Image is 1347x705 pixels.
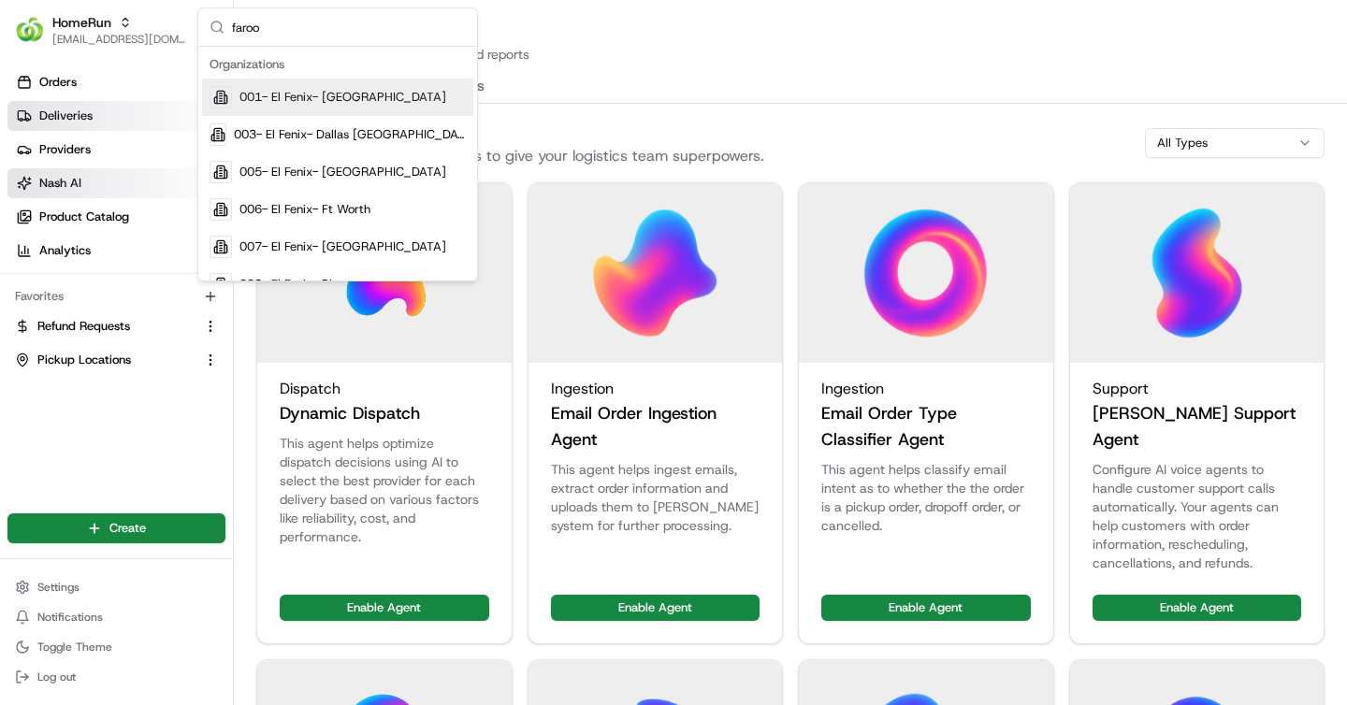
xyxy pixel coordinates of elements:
[7,101,233,131] a: Deliveries
[19,323,49,352] img: Farooq Akhtar
[821,595,1031,621] button: Enable Agent
[37,580,80,595] span: Settings
[239,164,446,180] span: 005- El Fenix- [GEOGRAPHIC_DATA]
[1093,400,1302,453] h3: [PERSON_NAME] Support Agent
[19,243,120,258] div: Past conversations
[7,135,233,165] a: Providers
[155,290,162,305] span: •
[280,378,489,400] div: Dispatch
[177,418,300,437] span: API Documentation
[551,460,760,535] p: This agent helps ingest emails, extract order information and uploads them to [PERSON_NAME] syste...
[551,595,760,621] button: Enable Agent
[39,74,77,91] span: Orders
[158,420,173,435] div: 💻
[58,290,152,305] span: [PERSON_NAME]
[821,460,1031,535] p: This agent helps classify email intent as to whether the the order is a pickup order, dropoff ord...
[151,410,308,444] a: 💻API Documentation
[7,604,225,630] button: Notifications
[155,340,162,355] span: •
[7,311,225,341] button: Refund Requests
[11,410,151,444] a: 📗Knowledge Base
[280,434,489,546] p: This agent helps optimize dispatch decisions using AI to select the best provider for each delive...
[39,175,81,192] span: Nash AI
[132,463,226,478] a: Powered byPylon
[280,400,420,426] h3: Dynamic Dispatch
[19,19,56,56] img: Nash
[7,345,225,375] button: Pickup Locations
[19,179,52,212] img: 1736555255976-a54dd68f-1ca7-489b-9aae-adbdc363a1c4
[84,197,257,212] div: We're available if you need us!
[15,352,196,368] a: Pickup Locations
[37,669,76,684] span: Log out
[1129,206,1264,340] img: Charlie Support Agent
[52,32,186,47] button: [EMAIL_ADDRESS][DOMAIN_NAME]
[37,352,131,368] span: Pickup Locations
[19,75,340,105] p: Welcome 👋
[821,400,1031,453] h3: Email Order Type Classifier Agent
[15,318,196,335] a: Refund Requests
[166,290,204,305] span: [DATE]
[1093,595,1302,621] button: Enable Agent
[7,67,233,97] a: Orders
[39,108,93,124] span: Deliveries
[7,202,233,232] a: Product Catalog
[239,276,352,293] span: 008- El Fenix- Plano
[84,179,307,197] div: Start new chat
[1093,460,1302,572] p: Configure AI voice agents to handle customer support calls automatically. Your agents can help cu...
[587,206,722,340] img: Email Order Ingestion Agent
[859,206,993,340] img: Email Order Type Classifier Agent
[256,145,764,167] p: Enable [PERSON_NAME] Agents to give your logistics team superpowers.
[290,239,340,262] button: See all
[239,238,446,255] span: 007- El Fenix- [GEOGRAPHIC_DATA]
[7,281,225,311] div: Favorites
[37,318,130,335] span: Refund Requests
[318,184,340,207] button: Start new chat
[1093,378,1302,400] div: Support
[821,378,1031,400] div: Ingestion
[7,664,225,690] button: Log out
[37,291,52,306] img: 1736555255976-a54dd68f-1ca7-489b-9aae-adbdc363a1c4
[280,595,489,621] button: Enable Agent
[39,242,91,259] span: Analytics
[39,209,129,225] span: Product Catalog
[7,168,233,198] a: Nash AI
[58,340,152,355] span: [PERSON_NAME]
[202,50,473,79] div: Organizations
[7,7,194,52] button: HomeRunHomeRun[EMAIL_ADDRESS][DOMAIN_NAME]
[37,418,143,437] span: Knowledge Base
[551,378,760,400] div: Ingestion
[232,8,466,46] input: Search...
[7,574,225,600] button: Settings
[234,126,466,143] span: 003- El Fenix- Dallas [GEOGRAPHIC_DATA][PERSON_NAME]
[198,47,477,281] div: Suggestions
[52,13,111,32] button: HomeRun
[37,640,112,655] span: Toggle Theme
[19,420,34,435] div: 📗
[37,341,52,356] img: 1736555255976-a54dd68f-1ca7-489b-9aae-adbdc363a1c4
[109,520,146,537] span: Create
[7,634,225,660] button: Toggle Theme
[239,201,370,218] span: 006- El Fenix- Ft Worth
[7,236,233,266] a: Analytics
[186,464,226,478] span: Pylon
[39,141,91,158] span: Providers
[239,89,446,106] span: 001- El Fenix- [GEOGRAPHIC_DATA]
[39,179,73,212] img: 4037041995827_4c49e92c6e3ed2e3ec13_72.png
[15,15,45,45] img: HomeRun
[7,513,225,543] button: Create
[551,400,760,453] h3: Email Order Ingestion Agent
[49,121,309,140] input: Clear
[166,340,204,355] span: [DATE]
[256,119,764,145] h2: Available Agents
[19,272,49,302] img: Farooq Akhtar
[37,610,103,625] span: Notifications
